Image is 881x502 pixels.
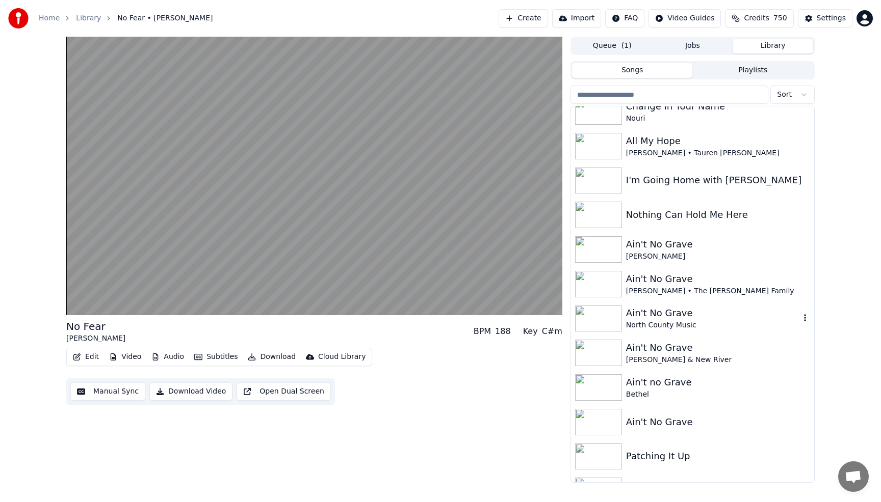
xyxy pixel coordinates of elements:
div: Key [523,325,538,338]
button: Credits750 [725,9,793,27]
button: Import [552,9,601,27]
button: Edit [69,350,103,364]
div: All My Hope [626,134,810,148]
div: [PERSON_NAME] • The [PERSON_NAME] Family [626,286,810,296]
div: Settings [817,13,846,23]
button: Video Guides [649,9,721,27]
div: Ain't No Grave [626,341,810,355]
div: Ain't No Grave [626,415,810,429]
button: Manual Sync [70,382,145,401]
div: 188 [495,325,511,338]
span: Sort [777,90,792,100]
div: No Fear [66,319,125,333]
div: Ain't No Grave [626,237,810,252]
button: FAQ [605,9,644,27]
a: Home [39,13,60,23]
div: [PERSON_NAME] • Tauren [PERSON_NAME] [626,148,810,158]
nav: breadcrumb [39,13,213,23]
div: Change In Your Name [626,99,810,114]
div: Ain't No Grave [626,306,800,320]
span: ( 1 ) [621,41,632,51]
div: C#m [542,325,562,338]
div: [PERSON_NAME] & New River [626,355,810,365]
div: [PERSON_NAME] [626,252,810,262]
div: Ain't No Grave [626,272,810,286]
div: Nouri [626,114,810,124]
span: Credits [744,13,769,23]
div: Open chat [838,461,869,492]
button: Download Video [149,382,232,401]
div: North County Music [626,320,800,330]
button: Queue [572,39,653,53]
button: Playlists [692,63,813,78]
img: youka [8,8,29,29]
div: Nothing Can Hold Me Here [626,208,810,222]
button: Open Dual Screen [237,382,331,401]
button: Songs [572,63,693,78]
button: Jobs [653,39,733,53]
span: 750 [773,13,787,23]
button: Library [733,39,813,53]
a: Library [76,13,101,23]
button: Settings [798,9,852,27]
button: Video [105,350,145,364]
div: Patching It Up [626,449,810,463]
button: Download [244,350,300,364]
div: [PERSON_NAME] [66,333,125,344]
span: No Fear • [PERSON_NAME] [117,13,213,23]
button: Subtitles [190,350,242,364]
div: Cloud Library [318,352,366,362]
div: Ain't no Grave [626,375,810,389]
div: Bethel [626,389,810,400]
div: I'm Going Home with [PERSON_NAME] [626,173,810,187]
div: BPM [474,325,491,338]
button: Create [499,9,548,27]
button: Audio [147,350,188,364]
